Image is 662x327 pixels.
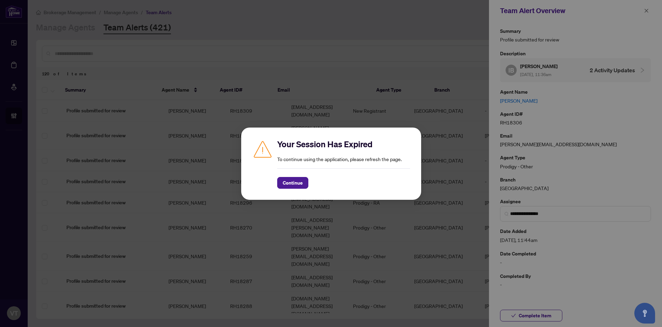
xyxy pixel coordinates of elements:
[252,139,273,159] img: Caution icon
[277,139,410,189] div: To continue using the application, please refresh the page.
[634,303,655,324] button: Open asap
[277,177,308,189] button: Continue
[283,177,303,188] span: Continue
[277,139,410,150] h2: Your Session Has Expired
